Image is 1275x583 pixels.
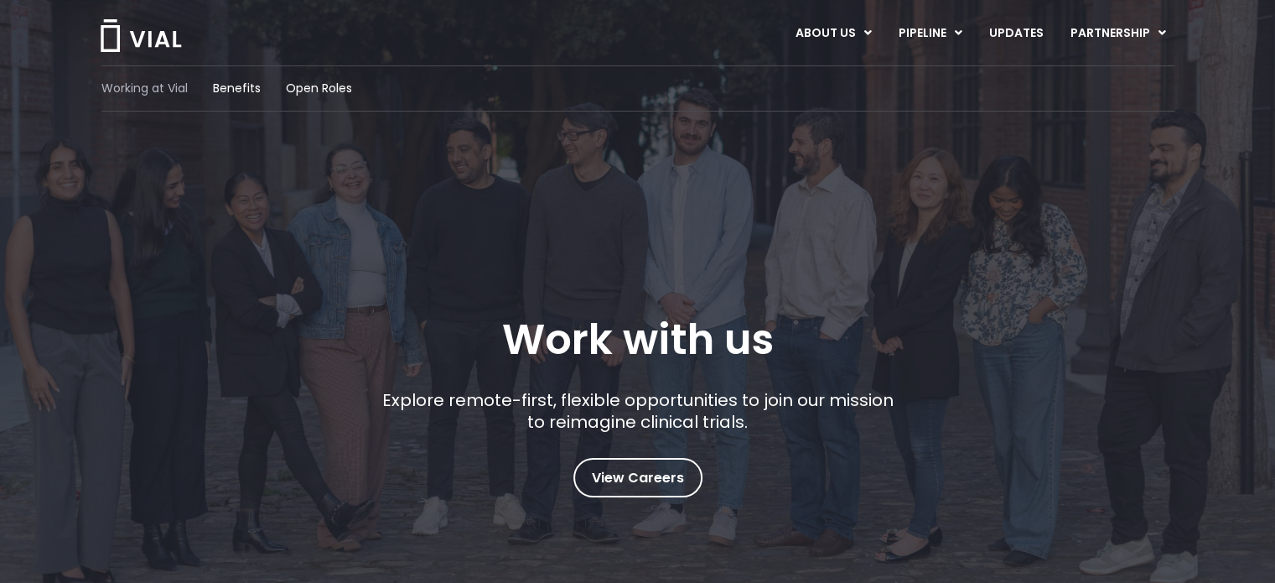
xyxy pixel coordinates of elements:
[213,80,261,97] a: Benefits
[885,19,975,48] a: PIPELINEMenu Toggle
[976,19,1056,48] a: UPDATES
[502,315,774,364] h1: Work with us
[99,19,183,52] img: Vial Logo
[376,389,899,433] p: Explore remote-first, flexible opportunities to join our mission to reimagine clinical trials.
[592,467,684,489] span: View Careers
[573,458,702,497] a: View Careers
[782,19,884,48] a: ABOUT USMenu Toggle
[1057,19,1179,48] a: PARTNERSHIPMenu Toggle
[286,80,352,97] a: Open Roles
[101,80,188,97] a: Working at Vial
